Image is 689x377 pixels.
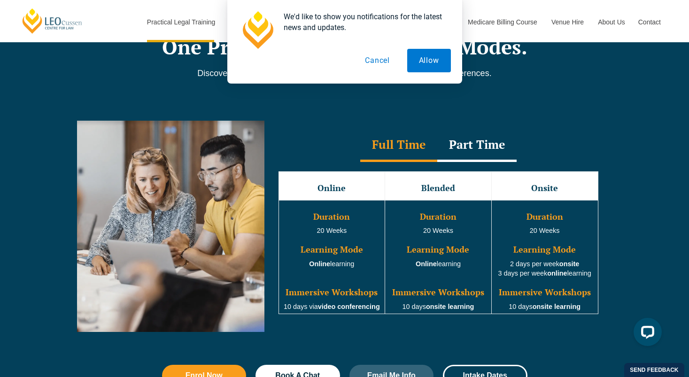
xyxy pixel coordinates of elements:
button: Allow [407,49,451,72]
h3: Immersive Workshops [386,288,490,297]
h3: Duration [386,212,490,222]
strong: onsite learning [533,303,581,310]
strong: Online [416,260,437,268]
span: Duration [313,211,350,222]
strong: Online [309,260,330,268]
strong: online [547,269,567,277]
img: notification icon [239,11,276,49]
h3: Learning Mode [493,245,597,254]
button: Cancel [353,49,402,72]
strong: onsite [559,260,579,268]
h3: Learning Mode [386,245,490,254]
h3: Immersive Workshops [493,288,597,297]
strong: video conferencing [318,303,380,310]
h3: Blended [386,184,490,193]
td: 20 Weeks learning 10 days [385,200,492,314]
div: Part Time [437,129,517,162]
td: learning 10 days via [279,200,385,314]
h3: Immersive Workshops [280,288,384,297]
h3: Onsite [493,184,597,193]
iframe: LiveChat chat widget [626,314,666,354]
h3: Online [280,184,384,193]
td: 20 Weeks 2 days per week 3 days per week learning 10 days [491,200,598,314]
span: 20 Weeks [317,227,347,234]
div: Full Time [360,129,437,162]
div: We'd like to show you notifications for the latest news and updates. [276,11,451,33]
h3: Learning Mode [280,245,384,254]
strong: onsite learning [426,303,474,310]
h3: Duration [493,212,597,222]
